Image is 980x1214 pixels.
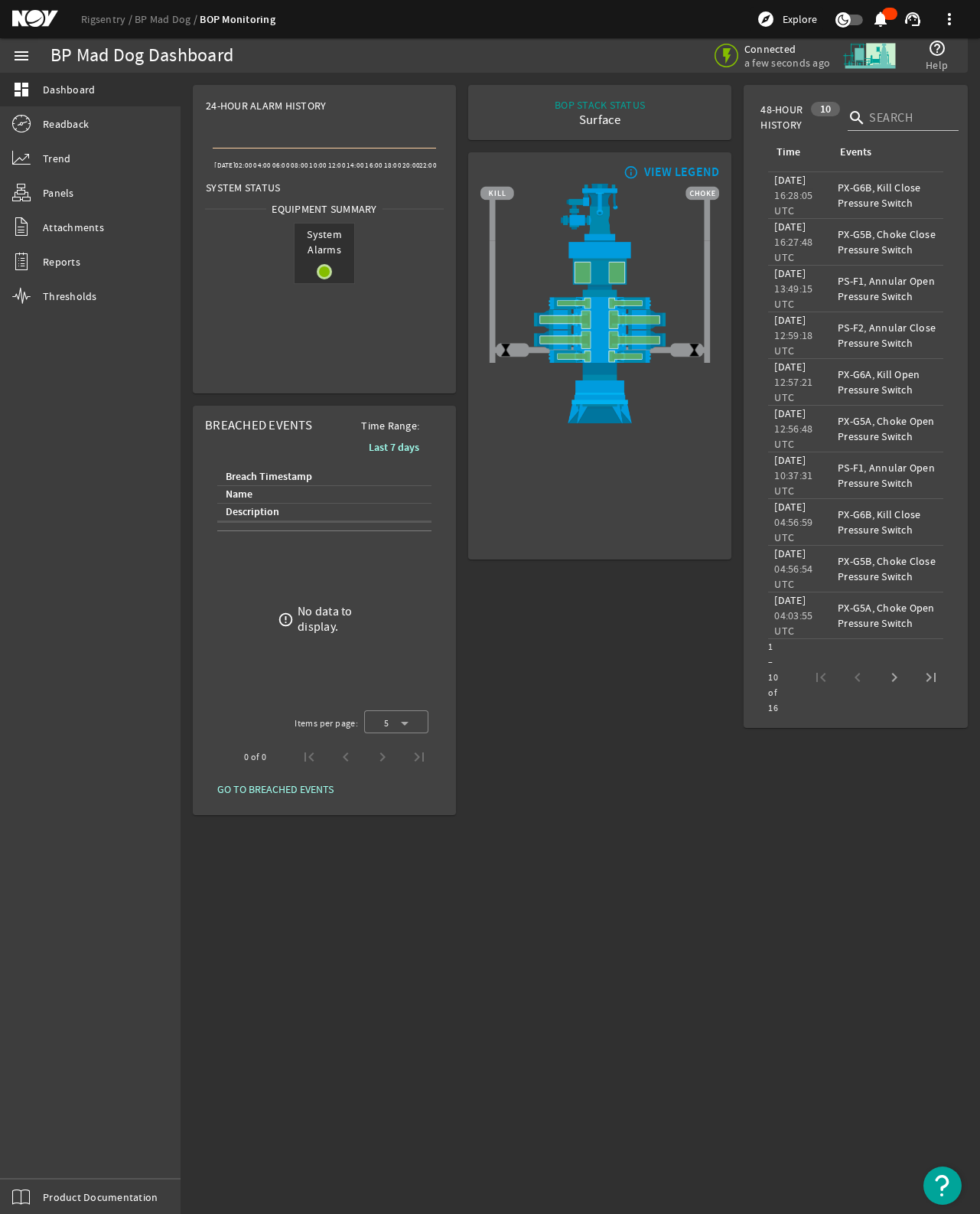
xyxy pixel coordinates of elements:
div: BOP STACK STATUS [555,97,645,113]
div: PX-G5A, Choke Open Pressure Switch [838,413,937,444]
text: 02:00 [235,161,252,170]
text: 08:00 [291,161,308,170]
img: PipeRamOpen.png [480,297,719,310]
span: Help [926,57,948,73]
legacy-datetime-component: [DATE] [774,593,806,607]
legacy-datetime-component: [DATE] [774,453,806,467]
text: 14:00 [347,161,364,170]
legacy-datetime-component: [DATE] [774,406,806,420]
text: 22:00 [419,161,437,170]
b: Last 7 days [369,440,419,455]
img: RiserAdapter.png [480,184,719,240]
img: PipeRamOpen.png [480,350,719,363]
div: Name [223,486,419,503]
img: ValveClose.png [687,343,702,357]
a: BOP Monitoring [200,12,275,27]
legacy-datetime-component: 16:27:48 UTC [774,235,812,264]
div: PX-G6B, Kill Close Pressure Switch [838,180,937,210]
legacy-datetime-component: 04:56:54 UTC [774,562,812,591]
legacy-datetime-component: [DATE] [774,173,806,187]
div: PX-G6A, Kill Open Pressure Switch [838,367,937,397]
legacy-datetime-component: 16:28:05 UTC [774,188,812,217]
div: PX-G6B, Kill Close Pressure Switch [838,507,937,537]
div: Breach Timestamp [223,468,419,485]
div: 0 of 0 [244,749,266,765]
mat-icon: explore [757,10,775,28]
button: Next page [876,659,913,696]
mat-icon: dashboard [12,80,31,99]
img: ShearRamOpen.png [480,330,719,350]
span: Panels [43,185,74,201]
span: GO TO BREACHED EVENTS [217,782,334,797]
div: 10 [811,102,841,116]
input: Search [869,109,946,127]
span: Product Documentation [43,1190,158,1205]
legacy-datetime-component: [DATE] [774,500,806,514]
mat-icon: menu [12,47,31,65]
img: WellheadConnector.png [480,363,719,423]
span: Attachments [43,220,104,235]
div: Description [223,504,419,521]
span: Trend [43,151,70,166]
div: Events [838,144,931,161]
legacy-datetime-component: 12:59:18 UTC [774,328,812,357]
div: Breach Timestamp [226,468,312,485]
span: System Alarms [295,224,354,260]
span: Connected [744,42,830,56]
legacy-datetime-component: [DATE] [774,220,806,233]
button: Last 7 days [357,433,431,461]
div: PX-G5B, Choke Close Pressure Switch [838,553,937,584]
text: 10:00 [309,161,327,170]
div: 1 – 10 of 16 [768,639,778,716]
mat-icon: error_outline [278,612,294,628]
span: a few seconds ago [744,56,830,70]
text: 04:00 [253,161,271,170]
button: Open Resource Center [923,1167,962,1205]
legacy-datetime-component: 12:57:21 UTC [774,375,812,404]
text: [DATE] [214,161,236,170]
button: Last page [913,659,949,696]
mat-icon: help_outline [928,39,946,57]
a: BP Mad Dog [135,12,200,26]
div: PS-F1, Annular Open Pressure Switch [838,460,937,491]
img: Skid.svg [841,27,898,84]
span: Readback [43,116,89,132]
div: PX-G5A, Choke Open Pressure Switch [838,600,937,631]
legacy-datetime-component: [DATE] [774,547,806,560]
img: UpperAnnularOpen.png [480,240,719,296]
span: 24-Hour Alarm History [206,98,326,113]
legacy-datetime-component: 10:37:31 UTC [774,468,812,498]
text: 12:00 [328,161,346,170]
div: Events [840,144,871,161]
button: GO TO BREACHED EVENTS [205,775,346,803]
mat-icon: notifications [871,10,890,28]
span: Time Range: [349,418,431,433]
span: System Status [206,180,280,195]
i: search [848,109,866,127]
img: TransparentStackSlice.png [700,273,715,296]
div: PX-G5B, Choke Close Pressure Switch [838,227,937,257]
span: 48-Hour History [760,102,803,132]
legacy-datetime-component: 04:03:55 UTC [774,609,812,638]
div: Name [226,486,252,503]
img: TransparentStackSlice.png [485,273,500,296]
div: Description [226,504,279,521]
legacy-datetime-component: 04:56:59 UTC [774,515,812,544]
div: VIEW LEGEND [644,165,720,180]
div: Time [774,144,819,161]
span: Breached Events [205,417,312,433]
div: No data to display. [298,604,371,635]
div: BP Mad Dog Dashboard [50,48,233,64]
text: 06:00 [272,161,290,170]
text: 20:00 [402,161,420,170]
div: PS-F1, Annular Open Pressure Switch [838,273,937,304]
mat-icon: info_outline [620,166,639,178]
div: Time [777,144,800,161]
text: 16:00 [365,161,383,170]
legacy-datetime-component: [DATE] [774,266,806,280]
span: Equipment Summary [266,201,382,217]
span: Dashboard [43,82,95,97]
button: more_vert [931,1,968,38]
legacy-datetime-component: 12:56:48 UTC [774,422,812,451]
text: 18:00 [384,161,402,170]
